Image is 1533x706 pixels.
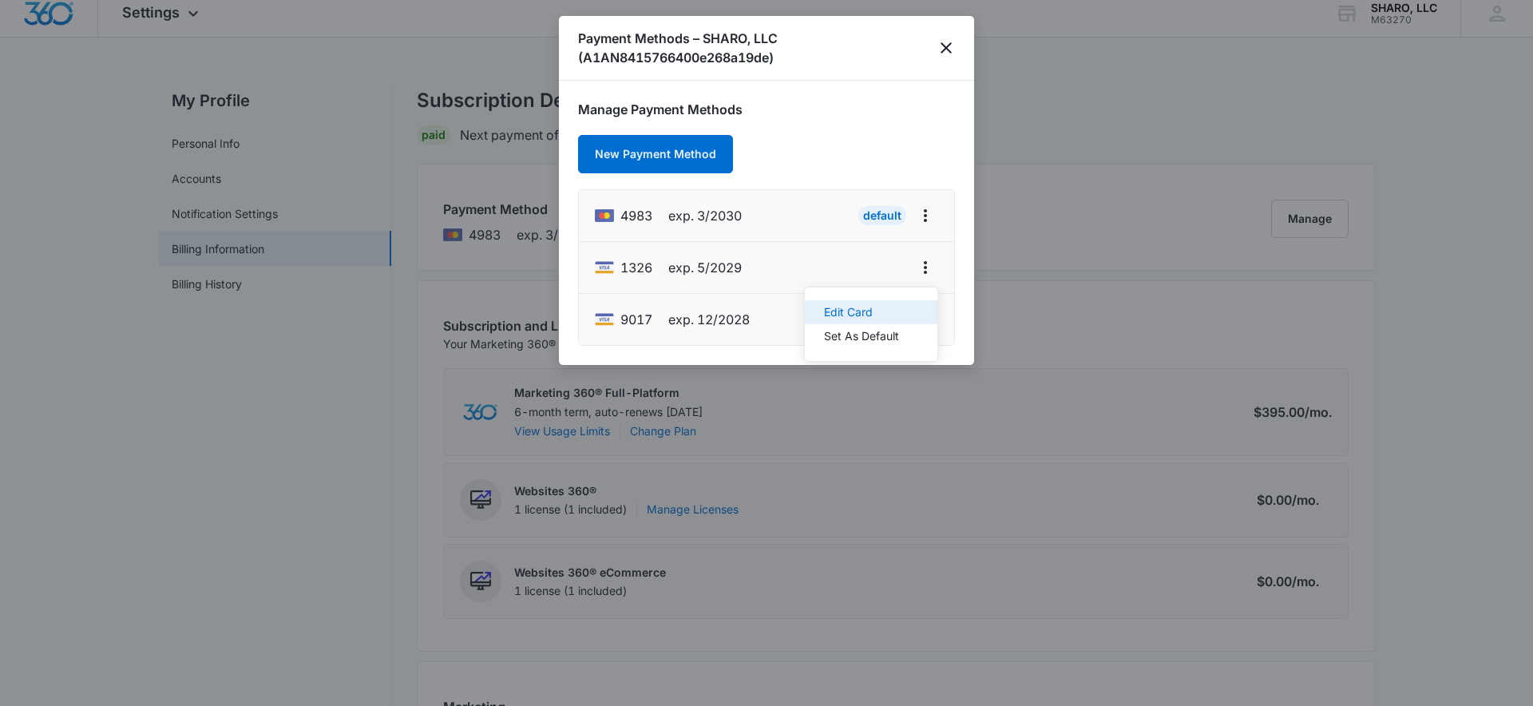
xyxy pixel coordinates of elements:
span: brandLabels.visa ending with [620,258,652,277]
div: Edit Card [824,307,899,318]
h1: Payment Methods – SHARO, LLC (A1AN8415766400e268a19de) [578,29,937,67]
button: New Payment Method [578,135,733,173]
button: Set As Default [805,324,937,348]
button: close [937,38,955,58]
button: Edit Card [805,300,937,324]
div: Set As Default [824,331,899,342]
span: exp. 12/2028 [668,310,750,329]
button: actions.viewMore [913,203,938,228]
span: brandLabels.mastercard ending with [620,206,652,225]
span: exp. 5/2029 [668,258,742,277]
span: brandLabels.visa ending with [620,310,652,329]
h1: Manage Payment Methods [578,100,955,119]
button: actions.viewMore [913,255,938,280]
div: Default [858,206,906,225]
span: exp. 3/2030 [668,206,742,225]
